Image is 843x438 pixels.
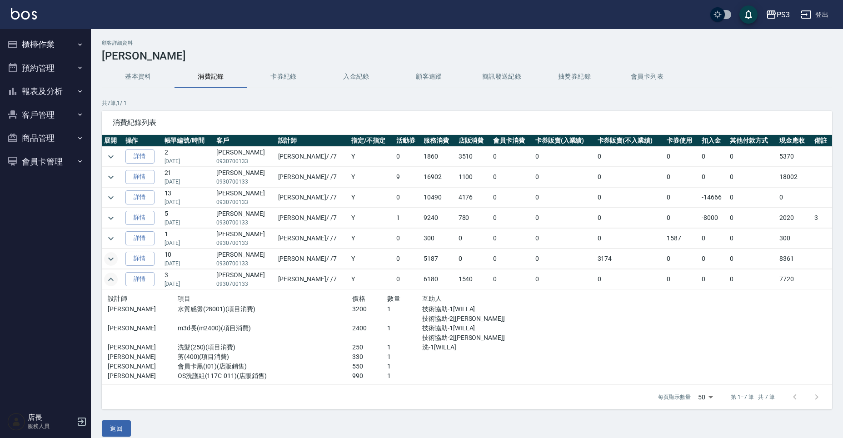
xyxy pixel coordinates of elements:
[387,304,422,314] p: 1
[7,413,25,431] img: Person
[102,99,832,107] p: 共 7 筆, 1 / 1
[276,135,349,147] th: 設計師
[165,198,212,206] p: [DATE]
[162,208,214,228] td: 5
[352,343,387,352] p: 250
[178,362,353,371] p: 會員卡黑(t01)(店販銷售)
[352,352,387,362] p: 330
[777,249,812,269] td: 8361
[387,295,400,302] span: 數量
[320,66,393,88] button: 入金紀錄
[533,188,595,208] td: 0
[595,249,665,269] td: 3174
[214,135,275,147] th: 客戶
[777,167,812,187] td: 18002
[533,167,595,187] td: 0
[394,229,421,249] td: 0
[178,352,353,362] p: 剪(400)(項目消費)
[162,167,214,187] td: 21
[394,147,421,167] td: 0
[699,188,728,208] td: -14666
[28,422,74,430] p: 服務人員
[214,188,275,208] td: [PERSON_NAME]
[214,147,275,167] td: [PERSON_NAME]
[394,208,421,228] td: 1
[421,147,456,167] td: 1860
[276,269,349,289] td: [PERSON_NAME] / /7
[387,343,422,352] p: 1
[699,269,728,289] td: 0
[216,239,273,247] p: 0930700133
[533,147,595,167] td: 0
[394,269,421,289] td: 0
[421,229,456,249] td: 300
[422,304,527,314] p: 技術協助-1[WILLA]
[352,295,365,302] span: 價格
[491,147,533,167] td: 0
[165,259,212,268] p: [DATE]
[394,135,421,147] th: 活動券
[104,191,118,204] button: expand row
[456,135,491,147] th: 店販消費
[728,167,777,187] td: 0
[728,208,777,228] td: 0
[214,229,275,249] td: [PERSON_NAME]
[108,295,127,302] span: 設計師
[4,80,87,103] button: 報表及分析
[162,269,214,289] td: 3
[4,33,87,56] button: 櫃檯作業
[102,40,832,46] h2: 顧客詳細資料
[349,188,394,208] td: Y
[102,66,175,88] button: 基本資料
[664,135,699,147] th: 卡券使用
[125,231,155,245] a: 詳情
[595,147,665,167] td: 0
[456,188,491,208] td: 4176
[421,208,456,228] td: 9240
[349,269,394,289] td: Y
[349,229,394,249] td: Y
[165,239,212,247] p: [DATE]
[777,208,812,228] td: 2020
[352,371,387,381] p: 990
[777,188,812,208] td: 0
[595,167,665,187] td: 0
[699,147,728,167] td: 0
[777,147,812,167] td: 5370
[491,167,533,187] td: 0
[125,211,155,225] a: 詳情
[349,208,394,228] td: Y
[664,249,699,269] td: 0
[728,249,777,269] td: 0
[456,249,491,269] td: 0
[214,208,275,228] td: [PERSON_NAME]
[387,371,422,381] p: 1
[175,66,247,88] button: 消費記錄
[762,5,793,24] button: PS3
[104,170,118,184] button: expand row
[422,343,527,352] p: 洗-1[WILLA]
[491,135,533,147] th: 會員卡消費
[491,269,533,289] td: 0
[728,188,777,208] td: 0
[595,188,665,208] td: 0
[491,249,533,269] td: 0
[165,178,212,186] p: [DATE]
[178,304,353,314] p: 水質感燙(28001)(項目消費)
[165,157,212,165] p: [DATE]
[108,352,178,362] p: [PERSON_NAME]
[104,273,118,286] button: expand row
[349,135,394,147] th: 指定/不指定
[491,208,533,228] td: 0
[4,56,87,80] button: 預約管理
[731,393,775,401] p: 第 1–7 筆 共 7 筆
[162,147,214,167] td: 2
[108,304,178,314] p: [PERSON_NAME]
[777,135,812,147] th: 現金應收
[216,157,273,165] p: 0930700133
[699,229,728,249] td: 0
[28,413,74,422] h5: 店長
[394,249,421,269] td: 0
[162,188,214,208] td: 13
[595,269,665,289] td: 0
